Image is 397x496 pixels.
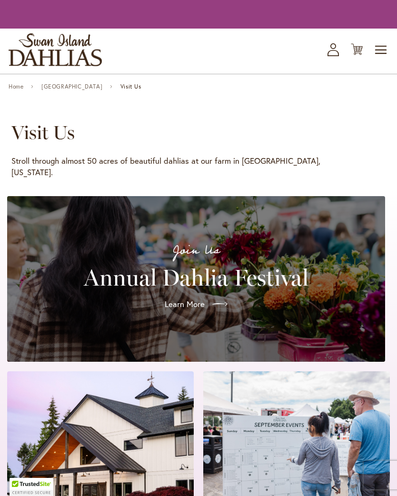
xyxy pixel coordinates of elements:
[11,121,358,144] h1: Visit Us
[41,83,102,90] a: [GEOGRAPHIC_DATA]
[9,83,23,90] a: Home
[11,155,321,178] p: Stroll through almost 50 acres of beautiful dahlias at our farm in [GEOGRAPHIC_DATA], [US_STATE].
[19,240,374,260] p: Join Us
[9,33,102,66] a: store logo
[19,264,374,291] h2: Annual Dahlia Festival
[120,83,141,90] span: Visit Us
[157,291,235,317] a: Learn More
[165,298,205,310] span: Learn More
